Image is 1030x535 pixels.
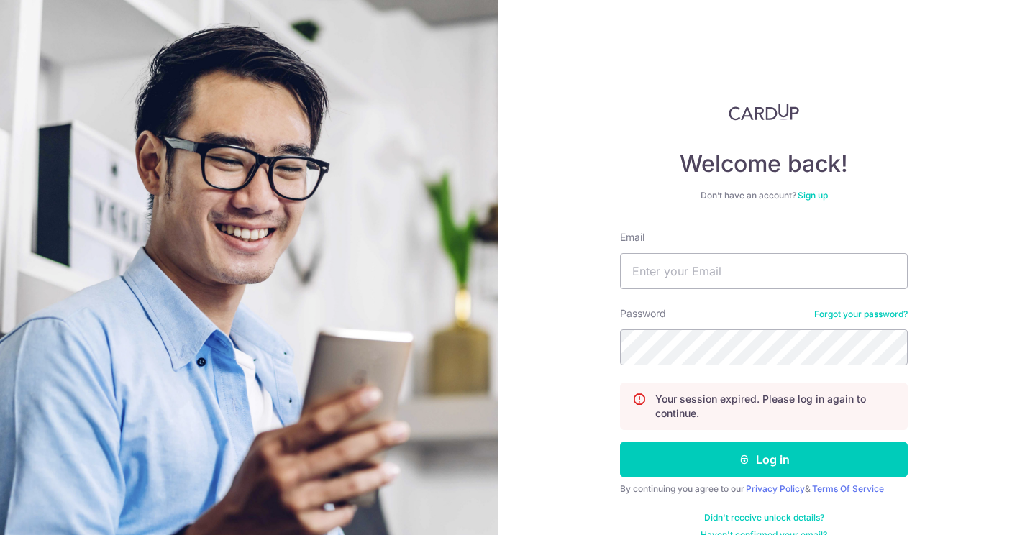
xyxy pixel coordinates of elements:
button: Log in [620,442,908,477]
label: Password [620,306,666,321]
a: Forgot your password? [814,308,908,320]
img: CardUp Logo [729,104,799,121]
label: Email [620,230,644,244]
a: Terms Of Service [812,483,884,494]
a: Didn't receive unlock details? [704,512,824,523]
p: Your session expired. Please log in again to continue. [655,392,895,421]
a: Privacy Policy [746,483,805,494]
div: Don’t have an account? [620,190,908,201]
div: By continuing you agree to our & [620,483,908,495]
a: Sign up [798,190,828,201]
h4: Welcome back! [620,150,908,178]
input: Enter your Email [620,253,908,289]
